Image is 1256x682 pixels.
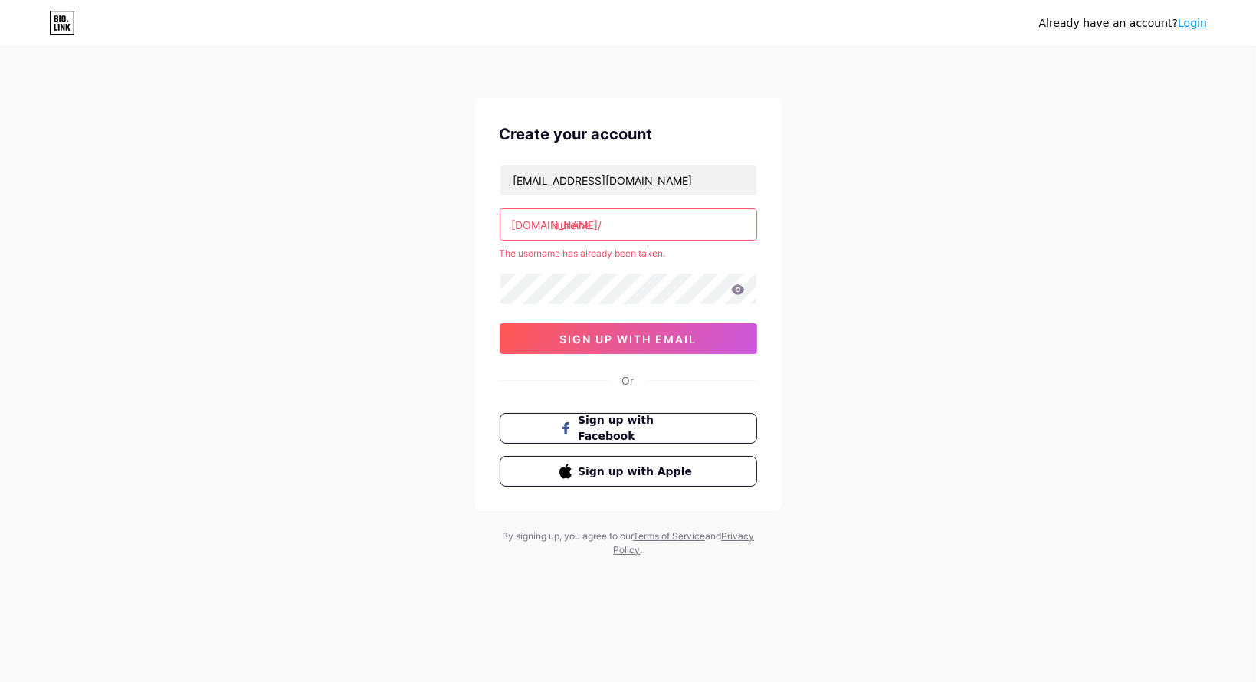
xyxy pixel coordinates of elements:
[512,217,602,233] div: [DOMAIN_NAME]/
[622,372,635,389] div: Or
[500,413,757,444] button: Sign up with Facebook
[559,333,697,346] span: sign up with email
[500,165,756,195] input: Email
[578,464,697,480] span: Sign up with Apple
[1178,17,1207,29] a: Login
[500,456,757,487] button: Sign up with Apple
[500,247,757,261] div: The username has already been taken.
[498,530,759,557] div: By signing up, you agree to our and .
[1039,15,1207,31] div: Already have an account?
[500,323,757,354] button: sign up with email
[578,412,697,444] span: Sign up with Facebook
[633,530,705,542] a: Terms of Service
[500,209,756,240] input: username
[500,123,757,146] div: Create your account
